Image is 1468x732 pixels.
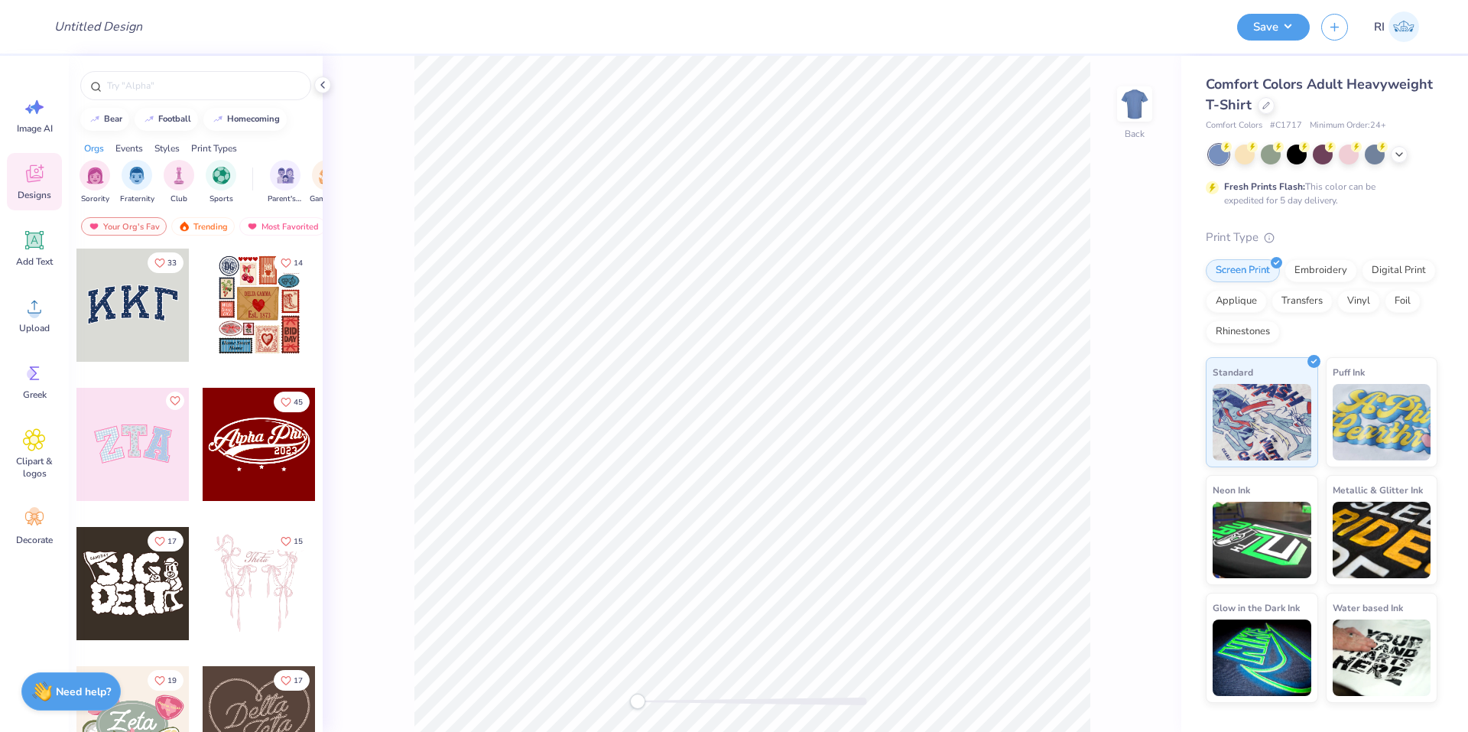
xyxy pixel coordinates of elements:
span: Designs [18,189,51,201]
img: Parent's Weekend Image [277,167,294,184]
div: filter for Parent's Weekend [268,160,303,205]
img: Metallic & Glitter Ink [1333,502,1431,578]
button: Like [274,531,310,551]
div: Trending [171,217,235,236]
div: Orgs [84,142,104,155]
strong: Need help? [56,685,111,699]
div: Screen Print [1206,259,1280,282]
div: filter for Fraternity [120,160,154,205]
img: Club Image [171,167,187,184]
span: Greek [23,389,47,401]
img: most_fav.gif [88,221,100,232]
span: Parent's Weekend [268,194,303,205]
button: filter button [164,160,194,205]
span: 15 [294,538,303,545]
img: Glow in the Dark Ink [1213,620,1311,696]
div: Rhinestones [1206,320,1280,343]
button: filter button [120,160,154,205]
div: Your Org's Fav [81,217,167,236]
button: bear [80,108,129,131]
div: filter for Game Day [310,160,345,205]
button: Like [166,392,184,410]
img: Neon Ink [1213,502,1311,578]
button: Like [274,252,310,273]
span: Water based Ink [1333,600,1403,616]
img: Water based Ink [1333,620,1431,696]
img: trend_line.gif [212,115,224,124]
span: Metallic & Glitter Ink [1333,482,1423,498]
span: # C1717 [1270,119,1302,132]
span: Clipart & logos [9,455,60,480]
button: filter button [80,160,110,205]
div: Accessibility label [630,694,645,709]
strong: Fresh Prints Flash: [1224,181,1305,193]
span: Image AI [17,122,53,135]
div: Events [115,142,143,155]
div: Print Types [191,142,237,155]
img: trend_line.gif [89,115,101,124]
span: 14 [294,259,303,267]
div: Digital Print [1362,259,1436,282]
button: Like [148,670,183,691]
img: Game Day Image [319,167,336,184]
button: filter button [268,160,303,205]
div: Most Favorited [239,217,326,236]
img: trending.gif [178,221,190,232]
span: Sorority [81,194,109,205]
div: filter for Sports [206,160,236,205]
div: Print Type [1206,229,1437,246]
button: homecoming [203,108,287,131]
div: Back [1125,127,1145,141]
span: 17 [167,538,177,545]
span: Comfort Colors [1206,119,1262,132]
div: Foil [1385,290,1421,313]
span: 45 [294,399,303,406]
button: filter button [206,160,236,205]
span: Glow in the Dark Ink [1213,600,1300,616]
div: Embroidery [1284,259,1357,282]
button: Like [274,670,310,691]
span: Puff Ink [1333,364,1365,380]
span: Minimum Order: 24 + [1310,119,1386,132]
img: most_fav.gif [246,221,258,232]
img: Standard [1213,384,1311,460]
div: This color can be expedited for 5 day delivery. [1224,180,1412,207]
img: Sports Image [213,167,230,184]
img: Sorority Image [86,167,104,184]
div: filter for Club [164,160,194,205]
span: Decorate [16,534,53,546]
div: football [158,115,191,123]
div: filter for Sorority [80,160,110,205]
button: Save [1237,14,1310,41]
button: football [135,108,198,131]
span: Add Text [16,255,53,268]
input: Try "Alpha" [106,78,301,93]
span: 17 [294,677,303,685]
div: Transfers [1272,290,1333,313]
img: Renz Ian Igcasenza [1388,11,1419,42]
span: Club [171,194,187,205]
span: 19 [167,677,177,685]
span: Game Day [310,194,345,205]
span: Comfort Colors Adult Heavyweight T-Shirt [1206,75,1433,114]
input: Untitled Design [42,11,154,42]
img: Puff Ink [1333,384,1431,460]
button: Like [148,252,183,273]
div: bear [104,115,122,123]
span: RI [1374,18,1385,36]
span: Neon Ink [1213,482,1250,498]
span: Standard [1213,364,1253,380]
span: Fraternity [120,194,154,205]
span: Upload [19,322,50,334]
button: filter button [310,160,345,205]
div: Styles [154,142,180,155]
img: Fraternity Image [128,167,145,184]
img: trend_line.gif [143,115,155,124]
div: Applique [1206,290,1267,313]
img: Back [1119,89,1150,119]
button: Like [274,392,310,412]
span: Sports [209,194,233,205]
span: 33 [167,259,177,267]
div: Vinyl [1337,290,1380,313]
button: Like [148,531,183,551]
